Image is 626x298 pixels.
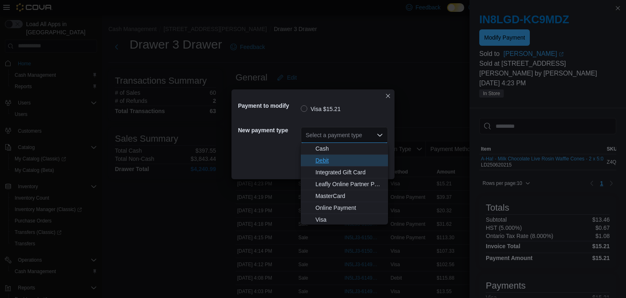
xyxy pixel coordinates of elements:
[301,155,388,167] button: Debit
[301,214,388,226] button: Visa
[315,180,383,188] span: Leafly Online Partner Payment
[315,192,383,200] span: MasterCard
[301,167,388,178] button: Integrated Gift Card
[315,156,383,165] span: Debit
[315,168,383,176] span: Integrated Gift Card
[383,91,393,101] button: Closes this modal window
[306,130,306,140] input: Accessible screen reader label
[301,190,388,202] button: MasterCard
[315,204,383,212] span: Online Payment
[315,145,383,153] span: Cash
[315,216,383,224] span: Visa
[301,202,388,214] button: Online Payment
[238,122,299,138] h5: New payment type
[301,143,388,226] div: Choose from the following options
[301,143,388,155] button: Cash
[301,104,341,114] label: Visa $15.21
[301,178,388,190] button: Leafly Online Partner Payment
[238,98,299,114] h5: Payment to modify
[377,132,383,138] button: Close list of options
